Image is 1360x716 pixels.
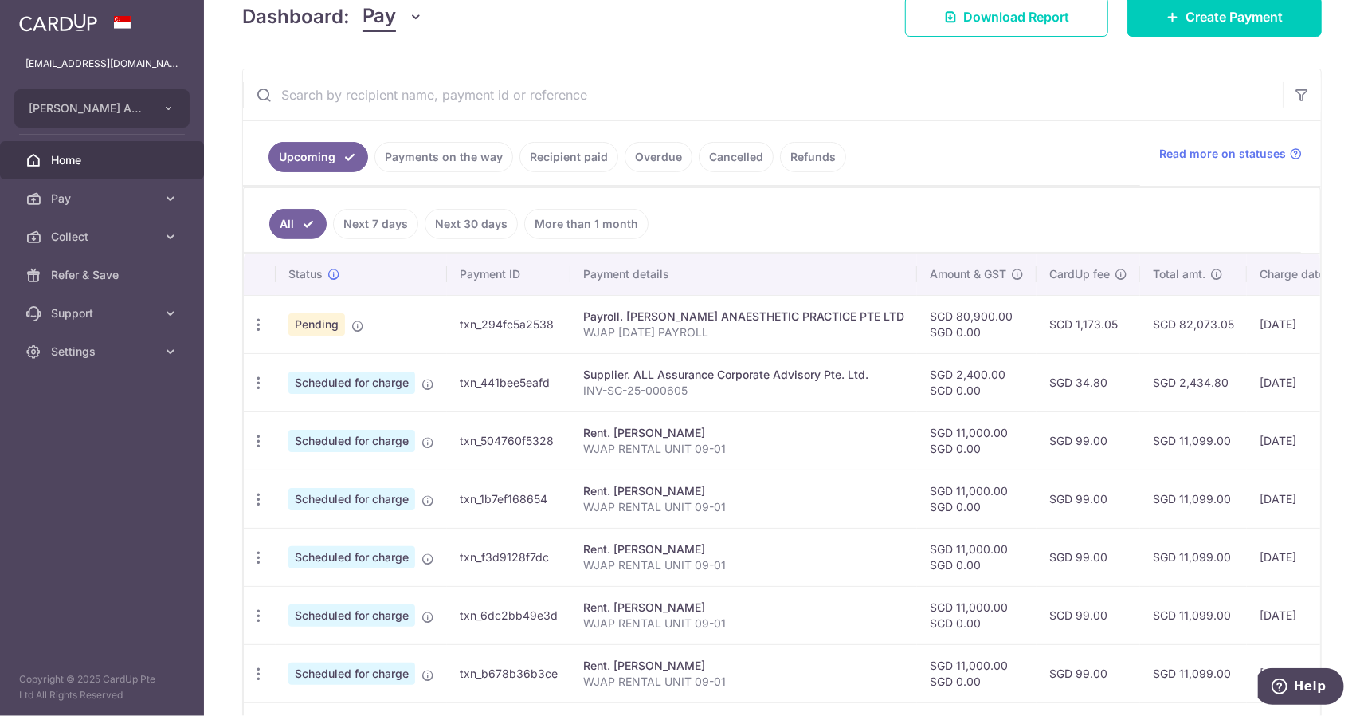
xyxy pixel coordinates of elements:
a: Refunds [780,142,846,172]
th: Payment details [570,254,917,295]
p: WJAP RENTAL UNIT 09-01 [583,441,904,457]
td: SGD 11,000.00 SGD 0.00 [917,470,1037,528]
span: Settings [51,344,156,360]
span: Scheduled for charge [288,604,415,627]
a: Next 30 days [425,209,518,239]
span: Scheduled for charge [288,663,415,685]
div: Rent. [PERSON_NAME] [583,600,904,616]
div: Rent. [PERSON_NAME] [583,425,904,441]
td: txn_6dc2bb49e3d [447,586,570,644]
td: SGD 2,434.80 [1140,353,1247,411]
td: SGD 99.00 [1037,470,1140,528]
span: [PERSON_NAME] Anaesthetic Practice [29,100,147,116]
p: WJAP RENTAL UNIT 09-01 [583,616,904,631]
td: txn_294fc5a2538 [447,295,570,353]
a: All [269,209,327,239]
span: Create Payment [1186,7,1283,26]
img: CardUp [19,13,97,32]
td: [DATE] [1247,586,1355,644]
td: [DATE] [1247,411,1355,470]
span: Support [51,305,156,321]
td: [DATE] [1247,353,1355,411]
td: SGD 99.00 [1037,586,1140,644]
span: Scheduled for charge [288,546,415,568]
td: SGD 1,173.05 [1037,295,1140,353]
td: SGD 11,000.00 SGD 0.00 [917,586,1037,644]
span: Pay [51,191,156,207]
span: Total amt. [1153,266,1205,282]
p: WJAP [DATE] PAYROLL [583,325,904,340]
td: [DATE] [1247,470,1355,528]
td: txn_441bee5eafd [447,353,570,411]
span: CardUp fee [1049,266,1110,282]
span: Pay [363,2,396,32]
span: Scheduled for charge [288,488,415,510]
span: Collect [51,229,156,245]
td: SGD 99.00 [1037,411,1140,470]
td: txn_b678b36b3ce [447,644,570,702]
div: Supplier. ALL Assurance Corporate Advisory Pte. Ltd. [583,367,904,383]
td: SGD 2,400.00 SGD 0.00 [917,353,1037,411]
span: Amount & GST [930,266,1006,282]
td: [DATE] [1247,295,1355,353]
p: [EMAIL_ADDRESS][DOMAIN_NAME] [25,56,178,72]
a: More than 1 month [524,209,649,239]
p: INV-SG-25-000605 [583,383,904,399]
p: WJAP RENTAL UNIT 09-01 [583,499,904,515]
td: SGD 11,000.00 SGD 0.00 [917,528,1037,586]
button: Pay [363,2,424,32]
td: SGD 34.80 [1037,353,1140,411]
td: txn_504760f5328 [447,411,570,470]
td: SGD 99.00 [1037,528,1140,586]
span: Charge date [1260,266,1325,282]
td: SGD 11,000.00 SGD 0.00 [917,411,1037,470]
iframe: Opens a widget where you can find more information [1258,668,1344,708]
a: Recipient paid [519,142,618,172]
a: Read more on statuses [1159,146,1302,162]
td: SGD 82,073.05 [1140,295,1247,353]
span: Home [51,152,156,168]
td: SGD 11,099.00 [1140,644,1247,702]
a: Payments on the way [374,142,513,172]
div: Rent. [PERSON_NAME] [583,658,904,674]
a: Overdue [625,142,692,172]
a: Next 7 days [333,209,418,239]
span: Refer & Save [51,267,156,283]
td: [DATE] [1247,644,1355,702]
span: Read more on statuses [1159,146,1286,162]
td: SGD 99.00 [1037,644,1140,702]
input: Search by recipient name, payment id or reference [243,69,1283,120]
div: Rent. [PERSON_NAME] [583,483,904,499]
div: Payroll. [PERSON_NAME] ANAESTHETIC PRACTICE PTE LTD [583,309,904,325]
td: SGD 11,099.00 [1140,411,1247,470]
span: Download Report [963,7,1069,26]
td: SGD 11,099.00 [1140,586,1247,644]
a: Upcoming [268,142,368,172]
td: [DATE] [1247,528,1355,586]
td: SGD 80,900.00 SGD 0.00 [917,295,1037,353]
h4: Dashboard: [242,2,350,31]
p: WJAP RENTAL UNIT 09-01 [583,674,904,690]
span: Pending [288,313,345,336]
span: Status [288,266,323,282]
div: Rent. [PERSON_NAME] [583,541,904,557]
td: SGD 11,099.00 [1140,528,1247,586]
td: SGD 11,099.00 [1140,470,1247,528]
td: SGD 11,000.00 SGD 0.00 [917,644,1037,702]
button: [PERSON_NAME] Anaesthetic Practice [14,89,190,128]
p: WJAP RENTAL UNIT 09-01 [583,557,904,573]
a: Cancelled [699,142,774,172]
td: txn_1b7ef168654 [447,470,570,528]
span: Scheduled for charge [288,372,415,394]
th: Payment ID [447,254,570,295]
td: txn_f3d9128f7dc [447,528,570,586]
span: Scheduled for charge [288,430,415,452]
